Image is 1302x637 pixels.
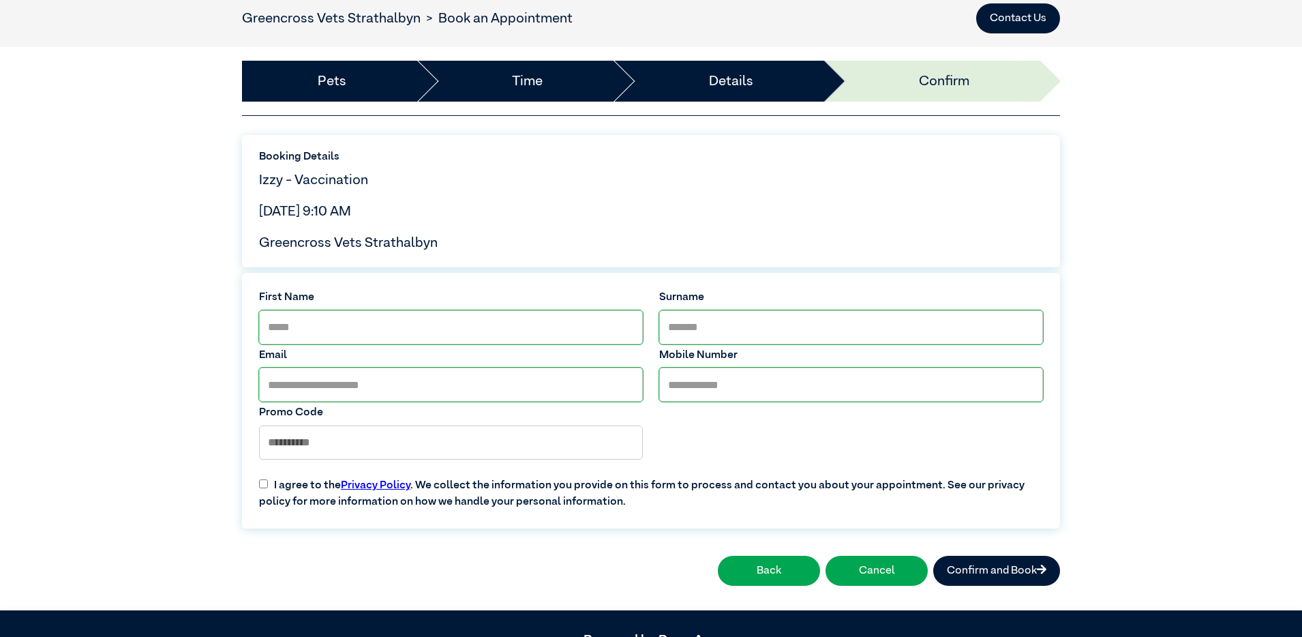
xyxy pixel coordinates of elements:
span: Greencross Vets Strathalbyn [259,236,438,250]
label: First Name [259,289,643,306]
a: Time [512,71,543,91]
a: Greencross Vets Strathalbyn [242,12,421,25]
a: Privacy Policy [341,480,410,491]
button: Confirm and Book [933,556,1060,586]
label: Surname [659,289,1043,306]
label: Email [259,347,643,364]
span: Izzy - Vaccination [259,173,368,187]
label: Booking Details [259,149,1043,165]
button: Cancel [826,556,928,586]
label: I agree to the . We collect the information you provide on this form to process and contact you a... [251,466,1051,510]
label: Mobile Number [659,347,1043,364]
li: Book an Appointment [421,8,573,29]
input: I agree to thePrivacy Policy. We collect the information you provide on this form to process and ... [259,479,268,488]
span: [DATE] 9:10 AM [259,205,351,218]
a: Pets [318,71,346,91]
label: Promo Code [259,404,643,421]
button: Contact Us [976,3,1060,33]
button: Back [718,556,820,586]
a: Details [709,71,753,91]
nav: breadcrumb [242,8,573,29]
